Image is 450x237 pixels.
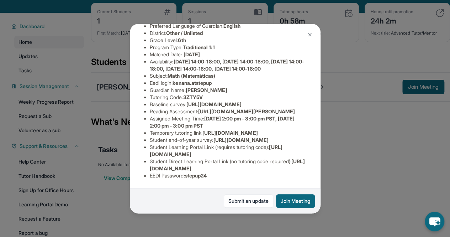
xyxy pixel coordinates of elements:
span: [URL][DOMAIN_NAME] [186,101,242,107]
li: Availability: [150,58,306,72]
li: Assigned Meeting Time : [150,115,306,129]
button: chat-button [425,212,444,231]
li: Student end-of-year survey : [150,136,306,144]
span: [URL][DOMAIN_NAME] [213,137,268,143]
span: stepup24 [185,172,207,179]
span: [DATE] 14:00-18:00, [DATE] 14:00-18:00, [DATE] 14:00-18:00, [DATE] 14:00-18:00, [DATE] 14:00-18:00 [150,58,305,72]
span: Other / Unlisted [166,30,203,36]
li: Reading Assessment : [150,108,306,115]
span: [DATE] 2:00 pm - 3:00 pm PST, [DATE] 2:00 pm - 3:00 pm PST [150,115,295,129]
li: Student Direct Learning Portal Link (no tutoring code required) : [150,158,306,172]
li: Matched Date: [150,51,306,58]
span: 6th [178,37,186,43]
span: [URL][DOMAIN_NAME][PERSON_NAME] [198,108,295,114]
span: Traditional 1:1 [182,44,215,50]
span: [DATE] [184,51,200,57]
img: Close Icon [307,32,313,37]
a: Submit an update [224,194,273,208]
li: Guardian Name : [150,87,306,94]
li: Temporary tutoring link : [150,129,306,136]
li: Tutoring Code : [150,94,306,101]
li: Baseline survey : [150,101,306,108]
span: English [223,23,241,29]
li: Eedi login : [150,79,306,87]
span: [URL][DOMAIN_NAME] [202,130,258,136]
button: Join Meeting [276,194,315,208]
li: Subject : [150,72,306,79]
span: 3ZTY5V [183,94,203,100]
span: Math (Matemáticas) [168,73,215,79]
span: kenana.atstepup [173,80,212,86]
span: [PERSON_NAME] [186,87,227,93]
li: Preferred Language of Guardian: [150,22,306,30]
li: EEDI Password : [150,172,306,179]
li: District: [150,30,306,37]
li: Student Learning Portal Link (requires tutoring code) : [150,144,306,158]
li: Program Type: [150,44,306,51]
li: Grade Level: [150,37,306,44]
